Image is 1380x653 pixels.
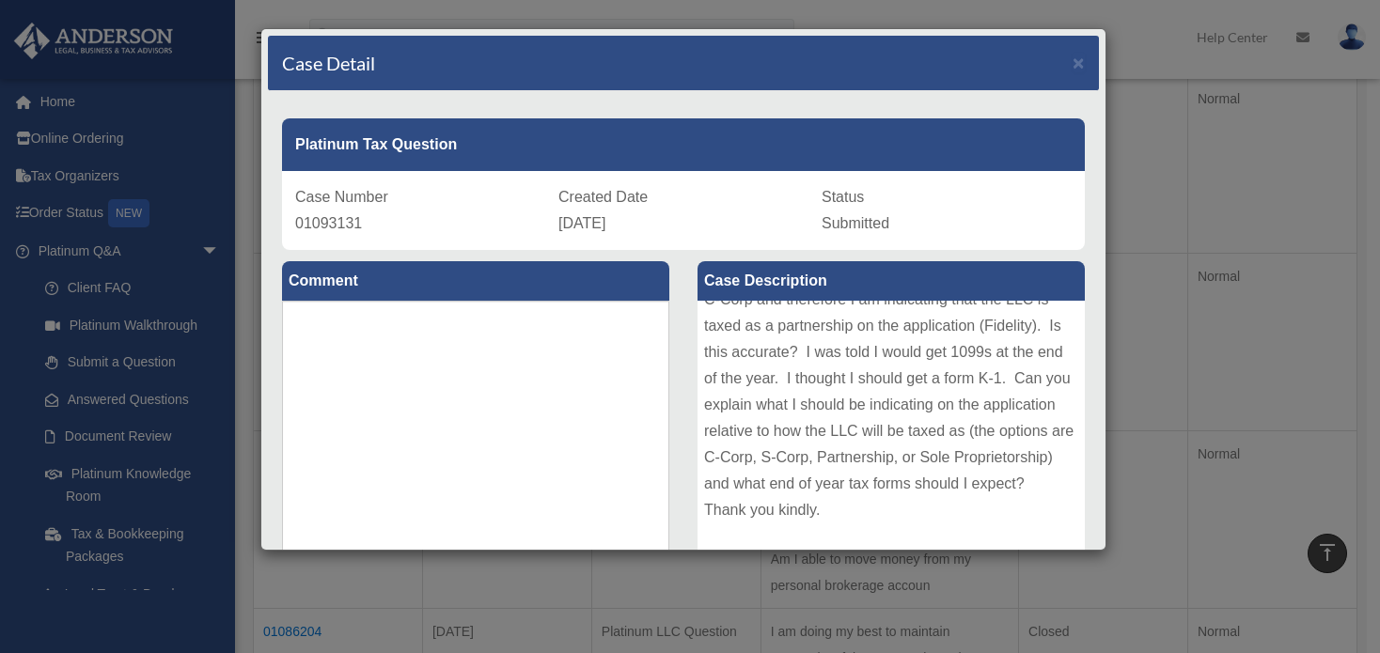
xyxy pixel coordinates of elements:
[295,215,362,231] span: 01093131
[698,301,1085,583] div: I am opening up my brokerage accounts under my new WY LLC entity. The LLC will be in partnership ...
[282,50,375,76] h4: Case Detail
[558,189,648,205] span: Created Date
[1073,53,1085,72] button: Close
[822,215,889,231] span: Submitted
[822,189,864,205] span: Status
[1073,52,1085,73] span: ×
[558,215,605,231] span: [DATE]
[282,118,1085,171] div: Platinum Tax Question
[282,261,669,301] label: Comment
[295,189,388,205] span: Case Number
[698,261,1085,301] label: Case Description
